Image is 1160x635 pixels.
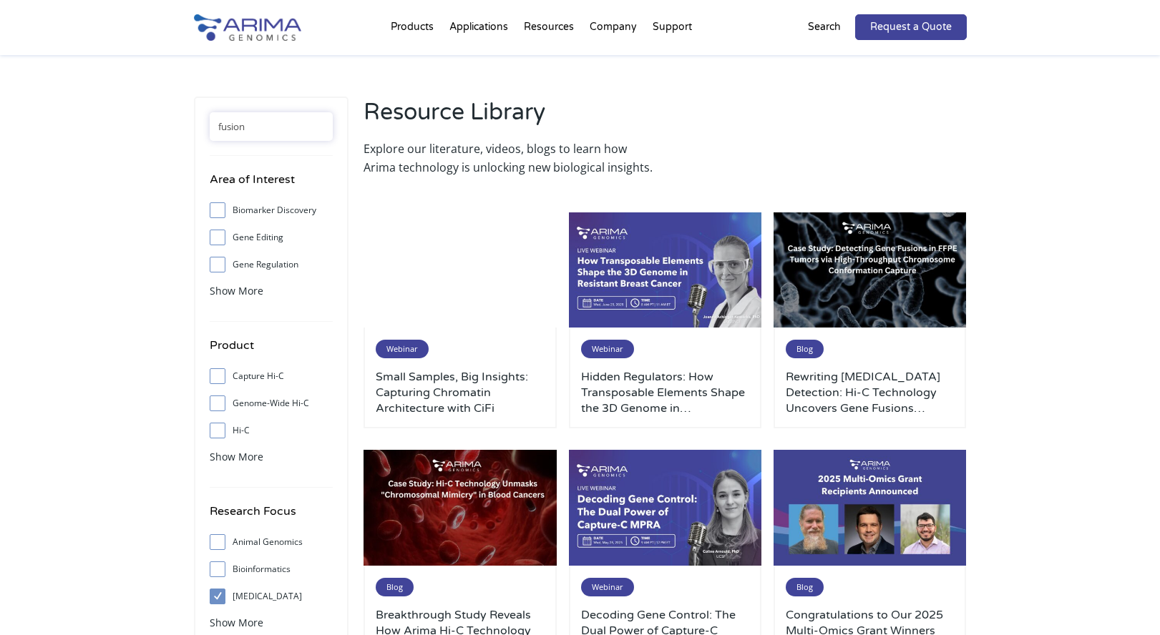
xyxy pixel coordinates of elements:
[581,340,634,358] span: Webinar
[210,502,333,531] h4: Research Focus
[364,97,658,139] h2: Resource Library
[376,369,545,416] a: Small Samples, Big Insights: Capturing Chromatin Architecture with CiFi
[210,365,333,387] label: Capture Hi-C
[786,340,824,358] span: Blog
[194,14,301,41] img: Arima-Genomics-logo
[581,369,750,416] a: Hidden Regulators: How Transposable Elements Shape the 3D Genome in [GEOGRAPHIC_DATA] [MEDICAL_DATA]
[569,212,762,328] img: Use-This-For-Webinar-Images-1-500x300.jpg
[210,616,263,629] span: Show More
[786,369,955,416] a: Rewriting [MEDICAL_DATA] Detection: Hi-C Technology Uncovers Gene Fusions Missed by Standard Methods
[210,170,333,200] h4: Area of Interest
[210,227,333,248] label: Gene Editing
[364,139,658,177] p: Explore our literature, videos, blogs to learn how Arima technology is unlocking new biological i...
[855,14,967,40] a: Request a Quote
[210,336,333,365] h4: Product
[364,450,557,566] img: Arima-March-Blog-Post-Banner-1-500x300.jpg
[210,254,333,275] label: Gene Regulation
[210,450,263,463] span: Show More
[376,340,429,358] span: Webinar
[210,200,333,221] label: Biomarker Discovery
[210,531,333,553] label: Animal Genomics
[774,450,967,566] img: 2025-multi-omics-grant-winners-500x300.jpg
[210,284,263,297] span: Show More
[210,558,333,580] label: Bioinformatics
[364,212,557,328] img: png;base64,iVBORw0KGgoAAAANSUhEUgAAAfQAAAEsAQAAAAAdwHxlAAAAAnRSTlMAAHaTzTgAAAApSURBVHja7cExAQAAAM...
[210,112,333,141] input: Search
[581,578,634,596] span: Webinar
[210,586,333,607] label: [MEDICAL_DATA]
[376,578,414,596] span: Blog
[808,18,841,36] p: Search
[210,393,333,414] label: Genome-Wide Hi-C
[774,212,967,328] img: Arima-March-Blog-Post-Banner-2-500x300.jpg
[786,578,824,596] span: Blog
[569,450,762,566] img: Use-This-For-Webinar-Images-500x300.jpg
[210,420,333,441] label: Hi-C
